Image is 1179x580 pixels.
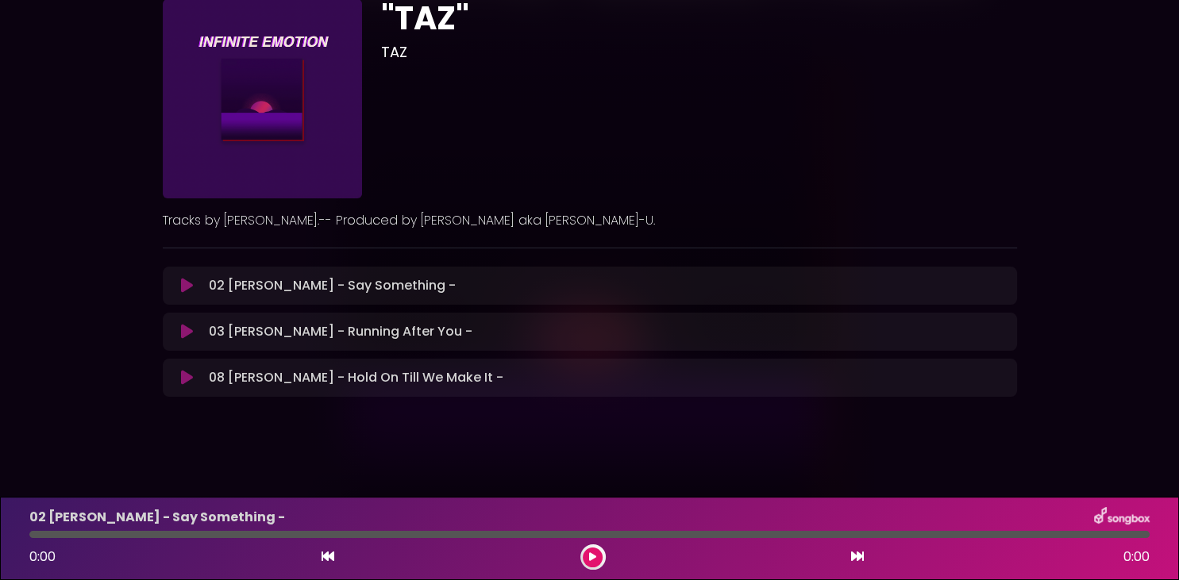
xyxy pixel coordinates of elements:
[163,211,1017,230] p: Tracks by [PERSON_NAME].-- Produced by [PERSON_NAME] aka [PERSON_NAME]-U.
[209,368,503,387] p: 08 [PERSON_NAME] - Hold On Till We Make It -
[381,44,1017,61] h3: TAZ
[209,276,456,295] p: 02 [PERSON_NAME] - Say Something -
[209,322,472,341] p: 03 [PERSON_NAME] - Running After You -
